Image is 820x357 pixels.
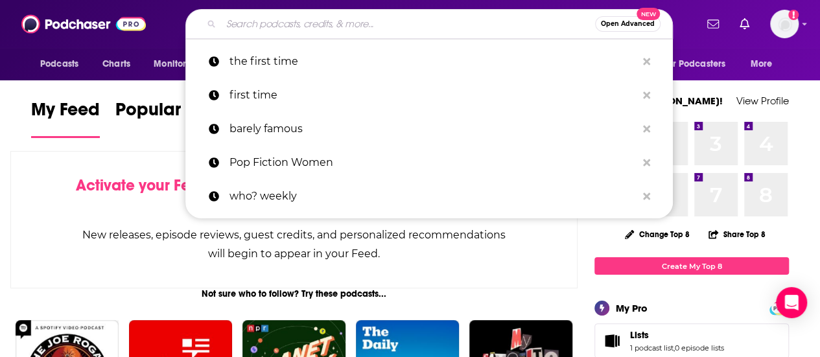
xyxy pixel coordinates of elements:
img: Podchaser - Follow, Share and Rate Podcasts [21,12,146,36]
span: Podcasts [40,55,78,73]
a: Charts [94,52,138,76]
p: who? weekly [229,179,637,213]
span: For Podcasters [663,55,725,73]
a: barely famous [185,112,673,146]
a: View Profile [736,95,789,107]
a: PRO [771,303,787,312]
input: Search podcasts, credits, & more... [221,14,595,34]
span: Popular Feed [115,98,226,128]
span: Charts [102,55,130,73]
svg: Add a profile image [788,10,799,20]
span: New [637,8,660,20]
button: Share Top 8 [708,222,766,247]
div: New releases, episode reviews, guest credits, and personalized recommendations will begin to appe... [76,225,512,263]
span: Activate your Feed [76,176,209,195]
p: Pop Fiction Women [229,146,637,179]
span: Logged in as mdekoning [770,10,799,38]
button: open menu [742,52,789,76]
span: More [751,55,773,73]
div: Not sure who to follow? Try these podcasts... [10,288,578,299]
a: Show notifications dropdown [702,13,724,35]
a: My Feed [31,98,100,138]
a: Popular Feed [115,98,226,138]
span: Monitoring [154,55,200,73]
div: Open Intercom Messenger [776,287,807,318]
div: My Pro [616,302,648,314]
div: by following Podcasts, Creators, Lists, and other Users! [76,176,512,214]
p: barely famous [229,112,637,146]
div: Search podcasts, credits, & more... [185,9,673,39]
a: Lists [599,332,625,350]
span: PRO [771,303,787,313]
button: open menu [145,52,217,76]
p: first time [229,78,637,112]
button: Show profile menu [770,10,799,38]
button: Change Top 8 [617,226,697,242]
span: My Feed [31,98,100,128]
a: the first time [185,45,673,78]
span: Open Advanced [601,21,655,27]
img: User Profile [770,10,799,38]
a: who? weekly [185,179,673,213]
p: the first time [229,45,637,78]
button: open menu [31,52,95,76]
a: Show notifications dropdown [734,13,755,35]
a: Create My Top 8 [594,257,789,275]
a: Pop Fiction Women [185,146,673,179]
a: Lists [630,329,724,341]
a: 0 episode lists [675,343,724,352]
span: Lists [630,329,649,341]
a: first time [185,78,673,112]
button: Open AdvancedNew [595,16,661,32]
button: open menu [655,52,744,76]
a: 1 podcast list [630,343,674,352]
span: , [674,343,675,352]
